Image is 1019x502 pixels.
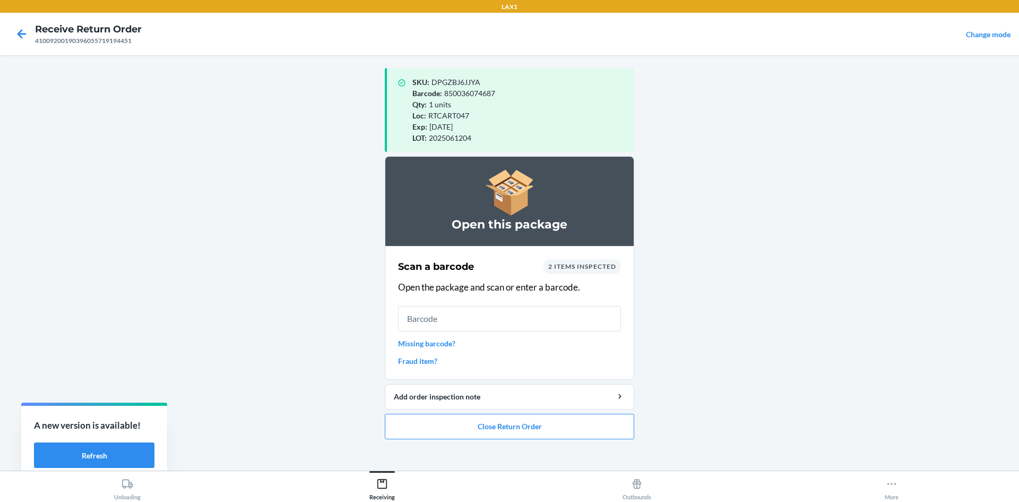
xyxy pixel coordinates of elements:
[385,414,634,439] button: Close Return Order
[398,338,621,349] a: Missing barcode?
[369,474,395,500] div: Receiving
[966,30,1011,39] a: Change mode
[398,216,621,233] h3: Open this package
[398,260,474,274] h2: Scan a barcode
[412,111,426,120] span: Loc :
[114,474,141,500] div: Unloading
[385,384,634,410] button: Add order inspection note
[502,2,517,12] p: LAX1
[398,306,621,331] input: Barcode
[394,391,625,402] div: Add order inspection note
[429,122,453,131] span: [DATE]
[764,471,1019,500] button: More
[412,89,442,98] span: Barcode :
[34,443,154,468] button: Refresh
[412,133,427,142] span: LOT :
[412,122,427,131] span: Exp :
[885,474,899,500] div: More
[431,78,480,87] span: DPGZBJ6JJYA
[398,355,621,367] a: Fraud item?
[35,36,142,46] div: 41009200190396055719194451
[429,133,471,142] span: 2025061204
[428,111,469,120] span: RTCART047
[429,100,451,109] span: 1 units
[255,471,509,500] button: Receiving
[412,78,429,87] span: SKU :
[35,22,142,36] h4: Receive Return Order
[412,100,427,109] span: Qty :
[398,280,621,294] p: Open the package and scan or enter a barcode.
[444,89,495,98] span: 850036074687
[548,262,616,270] span: 2 items inspected
[509,471,764,500] button: Outbounds
[34,419,154,432] p: A new version is available!
[623,474,651,500] div: Outbounds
